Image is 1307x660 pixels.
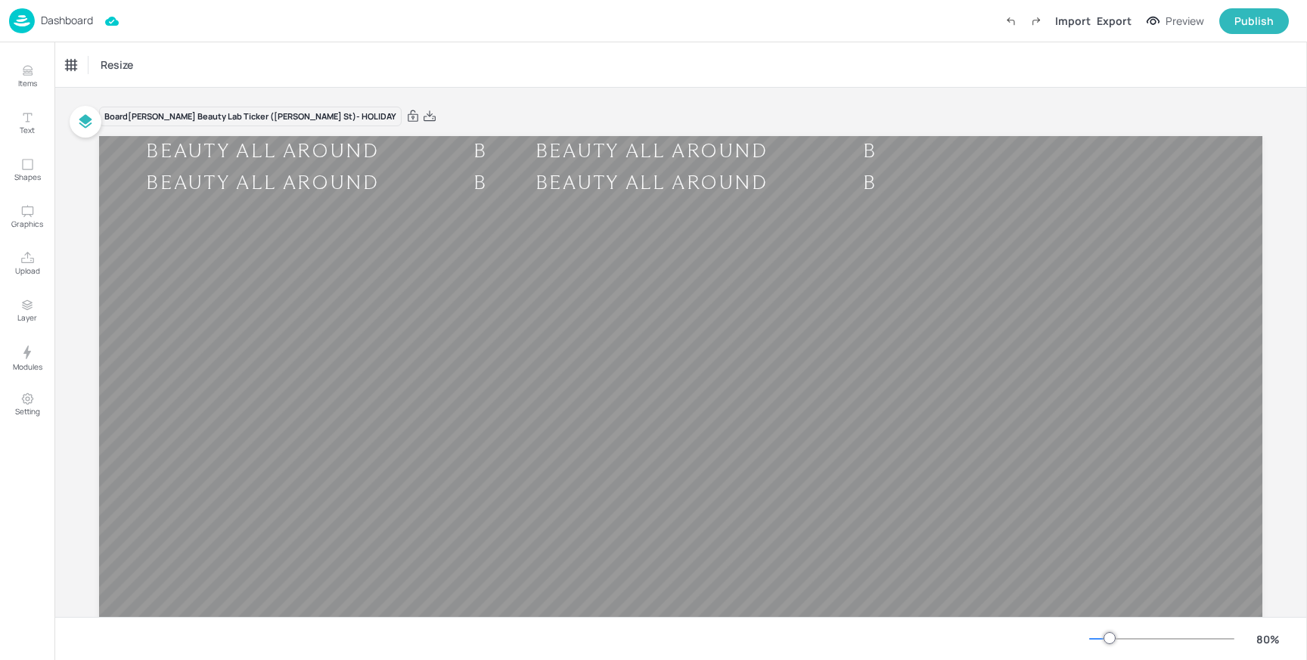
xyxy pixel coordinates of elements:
button: Publish [1219,8,1289,34]
img: logo-86c26b7e.jpg [9,8,35,33]
div: Export [1097,13,1132,29]
div: Preview [1166,13,1204,29]
div: 80 % [1250,631,1286,647]
label: Redo (Ctrl + Y) [1023,8,1049,34]
div: BEAUTY ALL AROUND [488,139,815,164]
div: BEAUTY ALL AROUND [815,139,1143,164]
label: Undo (Ctrl + Z) [998,8,1023,34]
div: Import [1055,13,1091,29]
div: BEAUTY ALL AROUND [488,171,815,196]
div: BEAUTY ALL AROUND [815,171,1143,196]
div: Board [PERSON_NAME] Beauty Lab Ticker ([PERSON_NAME] St)- HOLIDAY [99,107,402,127]
div: BEAUTY ALL AROUND [99,171,427,196]
button: Preview [1138,10,1213,33]
div: BEAUTY ALL AROUND [99,139,427,164]
div: BEAUTY ALL AROUND [427,171,754,196]
span: Resize [98,57,136,73]
div: Publish [1234,13,1274,29]
p: Dashboard [41,15,93,26]
div: BEAUTY ALL AROUND [427,139,754,164]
